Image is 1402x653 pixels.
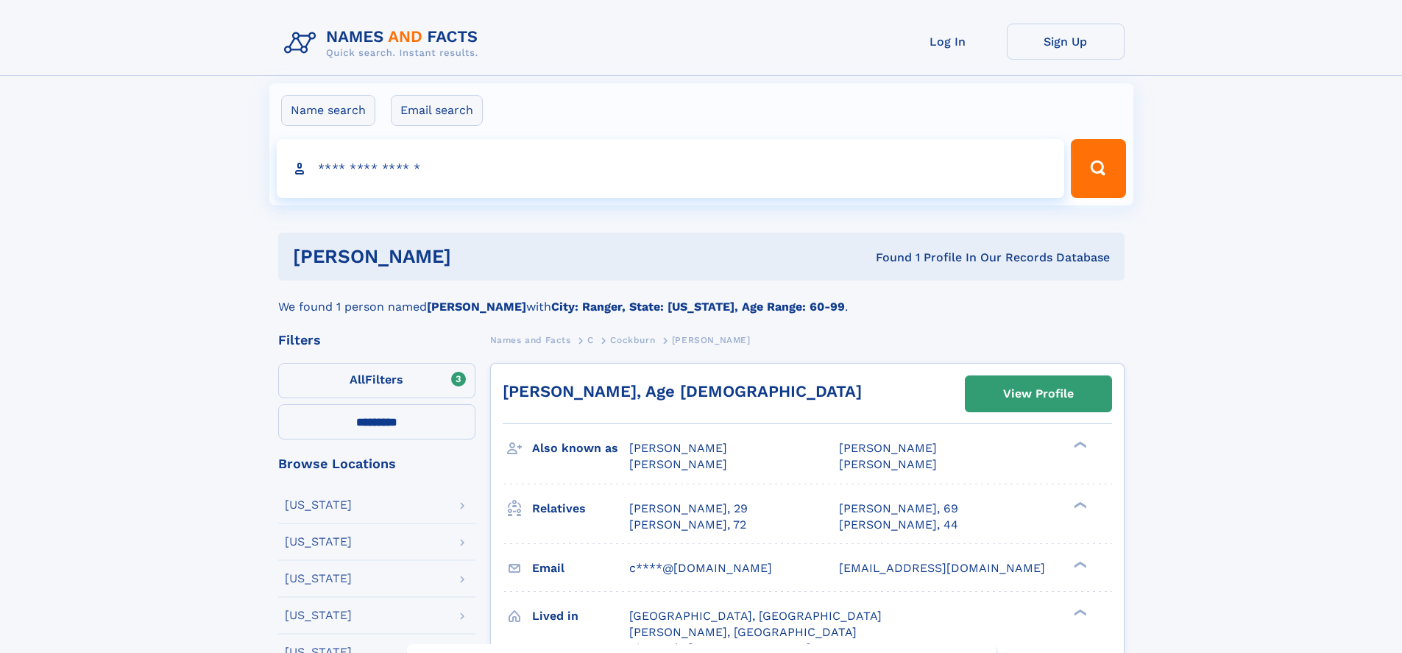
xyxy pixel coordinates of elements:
[839,457,937,471] span: [PERSON_NAME]
[610,331,655,349] a: Cockburn
[889,24,1007,60] a: Log In
[629,517,746,533] a: [PERSON_NAME], 72
[839,561,1045,575] span: [EMAIL_ADDRESS][DOMAIN_NAME]
[1003,377,1074,411] div: View Profile
[281,95,375,126] label: Name search
[839,501,958,517] a: [PERSON_NAME], 69
[427,300,526,314] b: [PERSON_NAME]
[839,441,937,455] span: [PERSON_NAME]
[1070,560,1088,569] div: ❯
[278,333,475,347] div: Filters
[587,335,594,345] span: C
[629,441,727,455] span: [PERSON_NAME]
[532,436,629,461] h3: Also known as
[285,536,352,548] div: [US_STATE]
[1070,440,1088,450] div: ❯
[532,604,629,629] h3: Lived in
[277,139,1065,198] input: search input
[391,95,483,126] label: Email search
[278,280,1125,316] div: We found 1 person named with .
[503,382,862,400] a: [PERSON_NAME], Age [DEMOGRAPHIC_DATA]
[285,499,352,511] div: [US_STATE]
[839,517,958,533] a: [PERSON_NAME], 44
[532,496,629,521] h3: Relatives
[1071,139,1125,198] button: Search Button
[629,625,857,639] span: [PERSON_NAME], [GEOGRAPHIC_DATA]
[350,373,365,386] span: All
[490,331,571,349] a: Names and Facts
[285,610,352,621] div: [US_STATE]
[629,609,882,623] span: [GEOGRAPHIC_DATA], [GEOGRAPHIC_DATA]
[587,331,594,349] a: C
[293,247,664,266] h1: [PERSON_NAME]
[278,457,475,470] div: Browse Locations
[663,250,1110,266] div: Found 1 Profile In Our Records Database
[1070,500,1088,509] div: ❯
[672,335,751,345] span: [PERSON_NAME]
[629,457,727,471] span: [PERSON_NAME]
[1007,24,1125,60] a: Sign Up
[966,376,1111,412] a: View Profile
[278,363,475,398] label: Filters
[532,556,629,581] h3: Email
[629,501,748,517] a: [PERSON_NAME], 29
[1070,607,1088,617] div: ❯
[285,573,352,585] div: [US_STATE]
[551,300,845,314] b: City: Ranger, State: [US_STATE], Age Range: 60-99
[278,24,490,63] img: Logo Names and Facts
[610,335,655,345] span: Cockburn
